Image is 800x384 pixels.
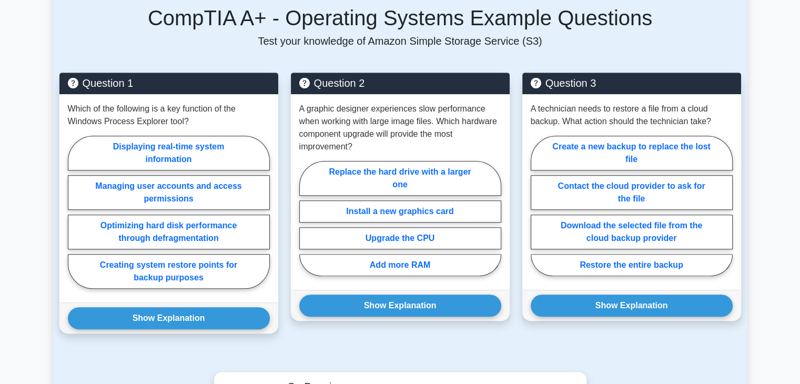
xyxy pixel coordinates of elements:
label: Creating system restore points for backup purposes [68,254,270,289]
label: Restore the entire backup [531,254,733,276]
label: Create a new backup to replace the lost file [531,136,733,170]
label: Add more RAM [299,254,501,276]
p: A technician needs to restore a file from a cloud backup. What action should the technician take? [531,103,733,128]
p: Which of the following is a key function of the Windows Process Explorer tool? [68,103,270,128]
button: Show Explanation [68,307,270,329]
h5: Question 2 [299,77,501,89]
label: Contact the cloud provider to ask for the file [531,175,733,210]
h5: Question 1 [68,77,270,89]
label: Optimizing hard disk performance through defragmentation [68,215,270,249]
label: Replace the hard drive with a larger one [299,161,501,196]
h5: Question 3 [531,77,733,89]
label: Install a new graphics card [299,200,501,223]
label: Managing user accounts and access permissions [68,175,270,210]
label: Download the selected file from the cloud backup provider [531,215,733,249]
h5: CompTIA A+ - Operating Systems Example Questions [59,5,741,31]
label: Displaying real-time system information [68,136,270,170]
p: Test your knowledge of Amazon Simple Storage Service (S3) [59,35,741,47]
button: Show Explanation [531,295,733,317]
p: A graphic designer experiences slow performance when working with large image files. Which hardwa... [299,103,501,153]
label: Upgrade the CPU [299,227,501,249]
button: Show Explanation [299,295,501,317]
